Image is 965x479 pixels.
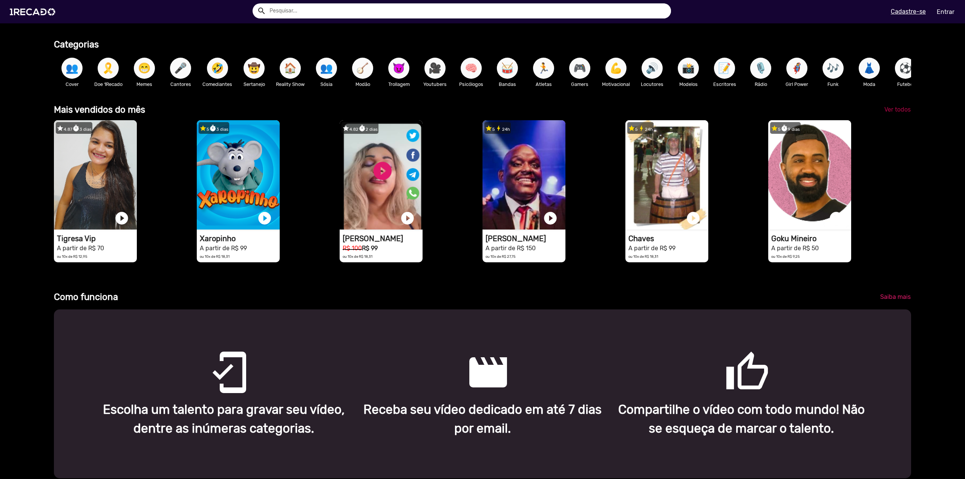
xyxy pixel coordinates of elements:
button: 🎮 [569,58,590,79]
mat-icon: movie [466,350,475,359]
span: 😁 [138,58,151,79]
video: 1RECADO vídeos dedicados para fãs e empresas [482,120,565,230]
mat-icon: mobile_friendly [207,350,216,359]
p: Modelos [674,81,703,88]
p: Youtubers [421,81,449,88]
button: Example home icon [254,4,268,17]
button: 🏠 [280,58,301,79]
small: ou 10x de R$ 18,31 [343,254,372,259]
p: Funk [819,81,847,88]
p: Locutores [638,81,666,88]
h1: Goku Mineiro [771,234,851,243]
p: Rádio [746,81,775,88]
button: 🎥 [424,58,446,79]
p: Escritores [710,81,739,88]
button: 🧠 [461,58,482,79]
span: 🥁 [501,58,514,79]
video: 1RECADO vídeos dedicados para fãs e empresas [340,120,423,230]
u: Cadastre-se [891,8,926,15]
span: 🦸‍♀️ [790,58,803,79]
p: Comediantes [202,81,232,88]
span: 🎥 [429,58,441,79]
button: 😈 [388,58,409,79]
button: 📝 [714,58,735,79]
span: 👗 [863,58,876,79]
p: Memes [130,81,159,88]
h1: [PERSON_NAME] [486,234,565,243]
video: 1RECADO vídeos dedicados para fãs e empresas [768,120,851,230]
span: 😈 [392,58,405,79]
small: ou 10x de R$ 9,25 [771,254,800,259]
button: 👗 [859,58,880,79]
p: Escolha um talento para gravar seu vídeo, dentre as inúmeras categorias. [100,400,348,438]
span: 👥 [320,58,333,79]
a: play_circle_filled [400,211,415,226]
button: 🤠 [244,58,265,79]
span: 🎙️ [754,58,767,79]
span: 🔊 [646,58,659,79]
button: 🎤 [170,58,191,79]
small: ou 10x de R$ 27,75 [486,254,516,259]
h1: Xaropinho [200,234,280,243]
p: Bandas [493,81,522,88]
p: Moda [855,81,884,88]
button: 🤣 [207,58,228,79]
a: play_circle_filled [114,211,129,226]
a: play_circle_filled [543,211,558,226]
h1: Chaves [628,234,708,243]
p: Atletas [529,81,558,88]
span: Saiba mais [880,293,911,300]
a: play_circle_filled [686,211,701,226]
b: Como funciona [54,292,118,302]
span: 🧠 [465,58,478,79]
span: ⚽ [899,58,912,79]
button: 🔊 [642,58,663,79]
p: Girl Power [783,81,811,88]
button: 👥 [61,58,83,79]
mat-icon: Example home icon [257,6,266,15]
p: Modão [348,81,377,88]
a: Entrar [932,5,959,18]
span: 🤠 [248,58,260,79]
button: 🦸‍♀️ [786,58,807,79]
span: 🎗️ [102,58,115,79]
button: 🎙️ [750,58,771,79]
small: A partir de R$ 50 [771,245,819,252]
a: play_circle_filled [829,211,844,226]
span: 🏠 [284,58,297,79]
small: A partir de R$ 150 [486,245,536,252]
small: R$ 100 [343,245,362,252]
small: A partir de R$ 99 [200,245,247,252]
span: 📸 [682,58,695,79]
h1: [PERSON_NAME] [343,234,423,243]
small: ou 10x de R$ 18,31 [200,254,230,259]
video: 1RECADO vídeos dedicados para fãs e empresas [54,120,137,230]
button: 🥁 [497,58,518,79]
span: 🤣 [211,58,224,79]
mat-icon: thumb_up_outlined [725,350,734,359]
p: Gamers [565,81,594,88]
b: Categorias [54,39,99,50]
small: A partir de R$ 70 [57,245,104,252]
p: Doe 1Recado [94,81,123,88]
p: Cover [58,81,86,88]
p: Trollagem [384,81,413,88]
p: Motivacional [602,81,630,88]
p: Cantores [166,81,195,88]
span: 👥 [66,58,78,79]
button: 🎗️ [98,58,119,79]
span: 🪕 [356,58,369,79]
p: Futebol [891,81,920,88]
p: Sósia [312,81,341,88]
span: 🎮 [573,58,586,79]
b: R$ 99 [362,245,378,252]
small: A partir de R$ 99 [628,245,675,252]
button: 🪕 [352,58,373,79]
small: ou 10x de R$ 18,31 [628,254,658,259]
p: Receba seu vídeo dedicado em até 7 dias por email. [359,400,607,438]
span: 🏃 [537,58,550,79]
p: Reality Show [276,81,305,88]
a: Saiba mais [874,290,917,304]
p: Compartilhe o vídeo com todo mundo! Não se esqueça de marcar o talento. [617,400,865,438]
span: 🎶 [827,58,839,79]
